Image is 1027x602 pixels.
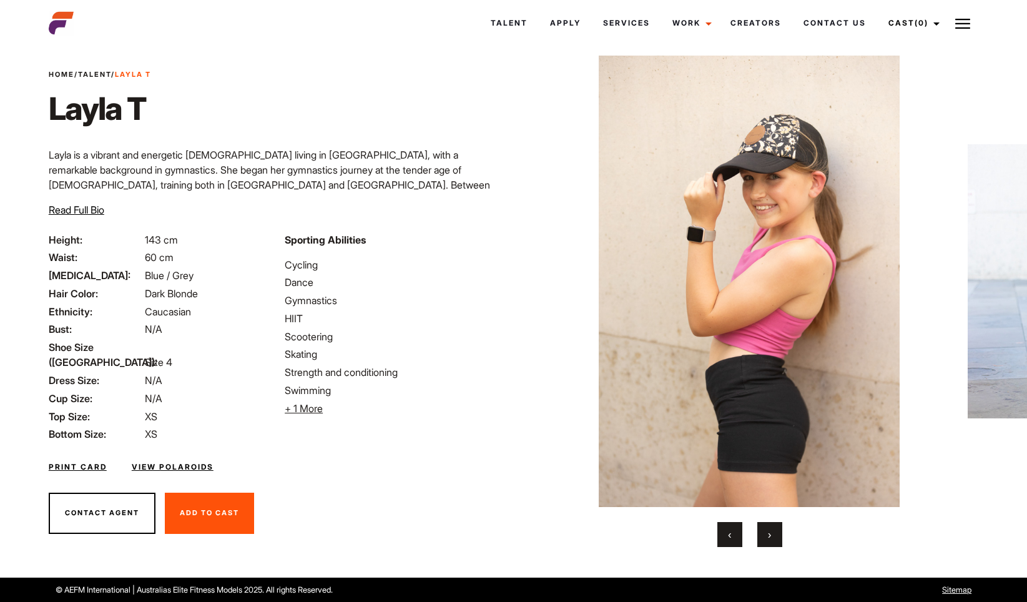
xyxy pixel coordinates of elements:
span: XS [145,428,157,440]
button: Read Full Bio [49,202,104,217]
a: Contact Us [792,6,877,40]
strong: Layla T [115,70,151,79]
span: Bottom Size: [49,427,142,442]
a: View Polaroids [132,461,214,473]
li: Swimming [285,383,506,398]
span: (0) [915,18,928,27]
span: Size 4 [145,356,172,368]
span: Top Size: [49,409,142,424]
li: Strength and conditioning [285,365,506,380]
span: Read Full Bio [49,204,104,216]
li: Gymnastics [285,293,506,308]
li: HIIT [285,311,506,326]
span: 143 cm [145,234,178,246]
img: cropped-aefm-brand-fav-22-square.png [49,11,74,36]
span: Waist: [49,250,142,265]
li: Skating [285,347,506,362]
span: Hair Color: [49,286,142,301]
li: Dance [285,275,506,290]
span: Next [768,528,771,541]
h1: Layla T [49,90,151,127]
span: Dress Size: [49,373,142,388]
a: Work [661,6,719,40]
span: Blue / Grey [145,269,194,282]
a: Cast(0) [877,6,947,40]
span: [MEDICAL_DATA]: [49,268,142,283]
p: Layla is a vibrant and energetic [DEMOGRAPHIC_DATA] living in [GEOGRAPHIC_DATA], with a remarkabl... [49,147,506,252]
span: Caucasian [145,305,191,318]
span: Bust: [49,322,142,337]
button: Contact Agent [49,493,155,534]
a: Home [49,70,74,79]
span: + 1 More [285,402,323,415]
span: Add To Cast [180,508,239,517]
p: © AEFM International | Australias Elite Fitness Models 2025. All rights Reserved. [56,584,584,596]
strong: Sporting Abilities [285,234,366,246]
a: Print Card [49,461,107,473]
span: Previous [728,528,731,541]
span: Dark Blonde [145,287,198,300]
span: 60 cm [145,251,174,264]
span: N/A [145,323,162,335]
a: Services [592,6,661,40]
a: Talent [78,70,111,79]
img: 0B5A8963 [543,56,956,507]
span: N/A [145,374,162,387]
li: Scootering [285,329,506,344]
span: Shoe Size ([GEOGRAPHIC_DATA]): [49,340,142,370]
a: Talent [479,6,539,40]
button: Add To Cast [165,493,254,534]
span: N/A [145,392,162,405]
a: Sitemap [942,585,971,595]
a: Apply [539,6,592,40]
span: Height: [49,232,142,247]
img: Burger icon [955,16,970,31]
span: XS [145,410,157,423]
a: Creators [719,6,792,40]
span: Ethnicity: [49,304,142,319]
li: Cycling [285,257,506,272]
span: / / [49,69,151,80]
span: Cup Size: [49,391,142,406]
